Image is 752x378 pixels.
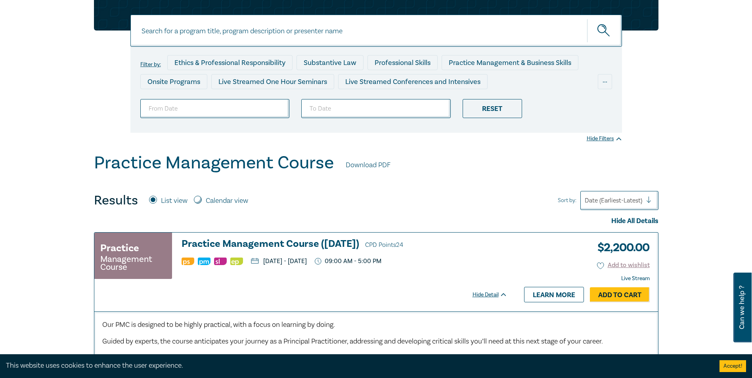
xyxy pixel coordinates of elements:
div: ... [598,74,612,89]
button: Accept cookies [719,360,746,372]
div: Substantive Law [297,55,364,70]
label: Filter by: [140,61,161,68]
input: Sort by [585,196,586,205]
div: Hide All Details [94,216,658,226]
h3: $ 2,200.00 [591,239,650,257]
div: Practice Management & Business Skills [442,55,578,70]
input: Search for a program title, program description or presenter name [130,15,622,47]
div: 10 CPD Point Packages [365,93,452,108]
div: Live Streamed Conferences and Intensives [338,74,488,89]
button: Add to wishlist [597,261,650,270]
div: Ethics & Professional Responsibility [167,55,293,70]
img: Practice Management & Business Skills [198,258,210,265]
label: List view [161,196,188,206]
img: Ethics & Professional Responsibility [230,258,243,265]
span: CPD Points 24 [365,241,403,249]
p: [DATE] - [DATE] [251,258,307,264]
div: National Programs [456,93,529,108]
span: Our PMC is designed to be highly practical, with a focus on learning by doing. [102,320,335,329]
h4: Results [94,193,138,208]
a: Add to Cart [590,287,650,302]
div: This website uses cookies to enhance the user experience. [6,361,708,371]
div: Pre-Recorded Webcasts [270,93,361,108]
a: Learn more [524,287,584,302]
p: 09:00 AM - 5:00 PM [315,258,382,265]
div: Hide Detail [473,291,516,299]
small: Management Course [100,255,166,271]
img: Professional Skills [182,258,194,265]
span: Three collaborative workshop days cover: [102,353,229,363]
div: Reset [463,99,522,118]
div: Onsite Programs [140,74,207,89]
span: Can we help ? [738,277,746,338]
h3: Practice Management Course ([DATE]) [182,239,507,250]
img: Substantive Law [214,258,227,265]
h3: Practice [100,241,139,255]
div: Live Streamed Practical Workshops [140,93,266,108]
input: To Date [301,99,451,118]
span: Guided by experts, the course anticipates your journey as a Principal Practitioner, addressing an... [102,337,603,346]
div: Hide Filters [587,135,622,143]
h1: Practice Management Course [94,153,334,173]
span: Sort by: [558,196,576,205]
a: Practice Management Course ([DATE]) CPD Points24 [182,239,507,250]
strong: Live Stream [621,275,650,282]
a: Download PDF [346,160,390,170]
label: Calendar view [206,196,248,206]
div: Professional Skills [367,55,438,70]
div: Live Streamed One Hour Seminars [211,74,334,89]
input: From Date [140,99,290,118]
